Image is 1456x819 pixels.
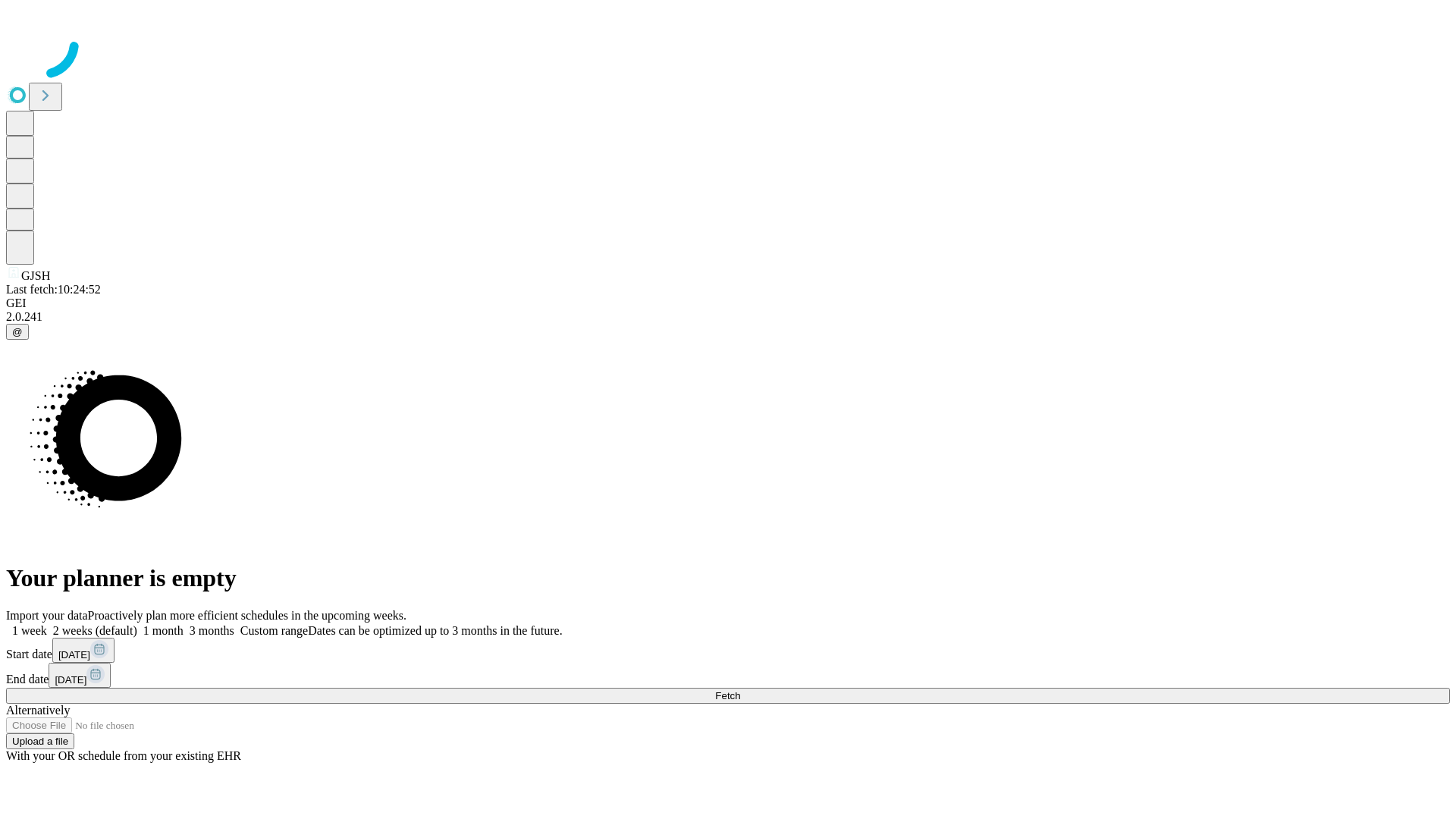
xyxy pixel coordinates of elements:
[240,624,308,637] span: Custom range
[6,663,1450,688] div: End date
[143,624,184,637] span: 1 month
[58,649,90,661] span: [DATE]
[88,609,406,622] span: Proactively plan more efficient schedules in the upcoming weeks.
[21,269,50,282] span: GJSH
[6,310,1450,324] div: 2.0.241
[49,663,111,688] button: [DATE]
[53,624,137,637] span: 2 weeks (default)
[52,638,115,663] button: [DATE]
[6,688,1450,704] button: Fetch
[308,624,562,637] span: Dates can be optimized up to 3 months in the future.
[190,624,234,637] span: 3 months
[12,624,47,637] span: 1 week
[6,609,88,622] span: Import your data
[6,324,29,340] button: @
[6,564,1450,592] h1: Your planner is empty
[715,690,740,701] span: Fetch
[6,638,1450,663] div: Start date
[6,704,70,717] span: Alternatively
[6,733,74,749] button: Upload a file
[6,297,1450,310] div: GEI
[6,283,101,296] span: Last fetch: 10:24:52
[6,749,241,762] span: With your OR schedule from your existing EHR
[55,674,86,686] span: [DATE]
[12,326,23,337] span: @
